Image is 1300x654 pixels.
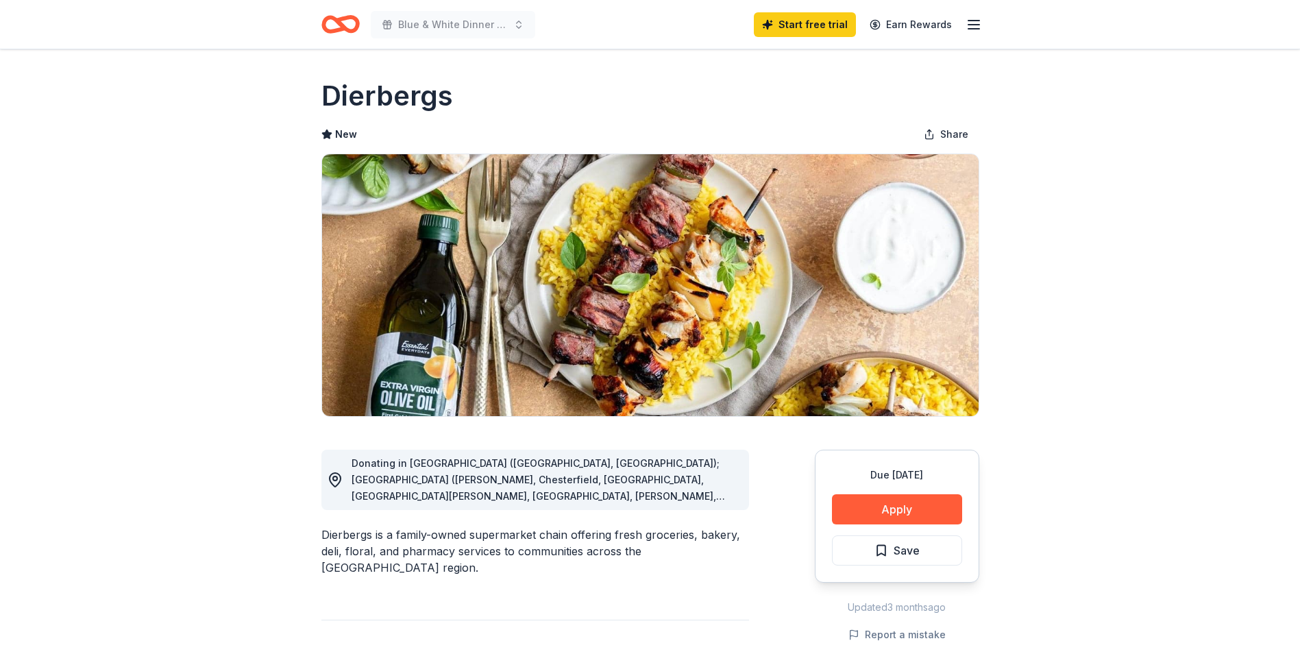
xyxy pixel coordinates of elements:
[321,77,453,115] h1: Dierbergs
[832,494,962,524] button: Apply
[913,121,979,148] button: Share
[754,12,856,37] a: Start free trial
[335,126,357,143] span: New
[940,126,968,143] span: Share
[321,526,749,576] div: Dierbergs is a family-owned supermarket chain offering fresh groceries, bakery, deli, floral, and...
[815,599,979,616] div: Updated 3 months ago
[322,154,979,416] img: Image for Dierbergs
[832,535,962,566] button: Save
[321,8,360,40] a: Home
[398,16,508,33] span: Blue & White Dinner Auction
[371,11,535,38] button: Blue & White Dinner Auction
[848,627,946,643] button: Report a mistake
[832,467,962,483] div: Due [DATE]
[861,12,960,37] a: Earn Rewards
[894,542,920,559] span: Save
[352,457,733,568] span: Donating in [GEOGRAPHIC_DATA] ([GEOGRAPHIC_DATA], [GEOGRAPHIC_DATA]); [GEOGRAPHIC_DATA] ([PERSON_...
